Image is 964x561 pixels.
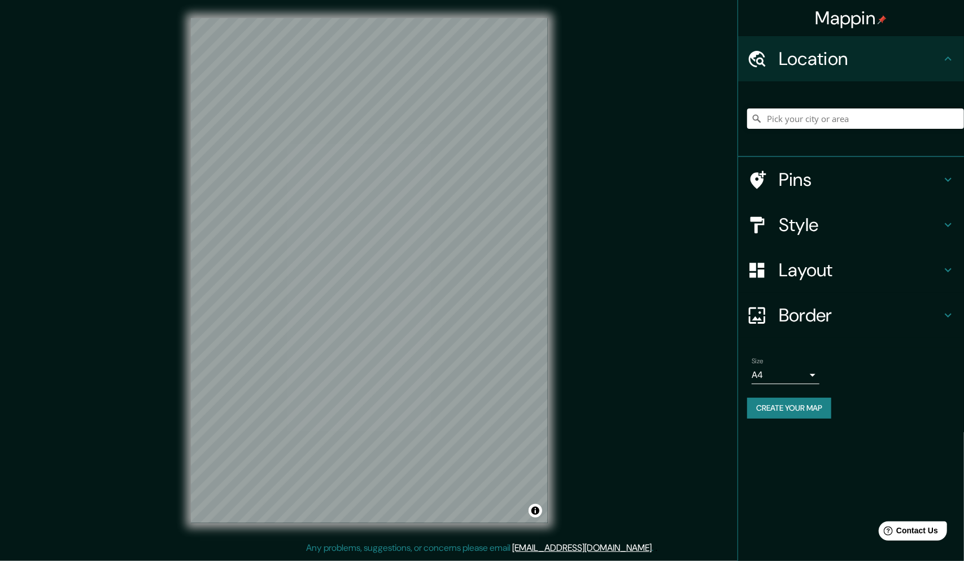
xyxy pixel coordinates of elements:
[878,15,887,24] img: pin-icon.png
[779,304,941,327] h4: Border
[738,36,964,81] div: Location
[752,366,819,384] div: A4
[529,504,542,517] button: Toggle attribution
[738,247,964,293] div: Layout
[779,214,941,236] h4: Style
[738,202,964,247] div: Style
[738,293,964,338] div: Border
[654,541,656,555] div: .
[815,7,887,29] h4: Mappin
[738,157,964,202] div: Pins
[779,168,941,191] h4: Pins
[191,18,548,523] canvas: Map
[752,356,764,366] label: Size
[307,541,654,555] p: Any problems, suggestions, or concerns please email .
[779,47,941,70] h4: Location
[863,517,952,549] iframe: Help widget launcher
[513,542,652,554] a: [EMAIL_ADDRESS][DOMAIN_NAME]
[747,398,831,419] button: Create your map
[747,108,964,129] input: Pick your city or area
[779,259,941,281] h4: Layout
[656,541,658,555] div: .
